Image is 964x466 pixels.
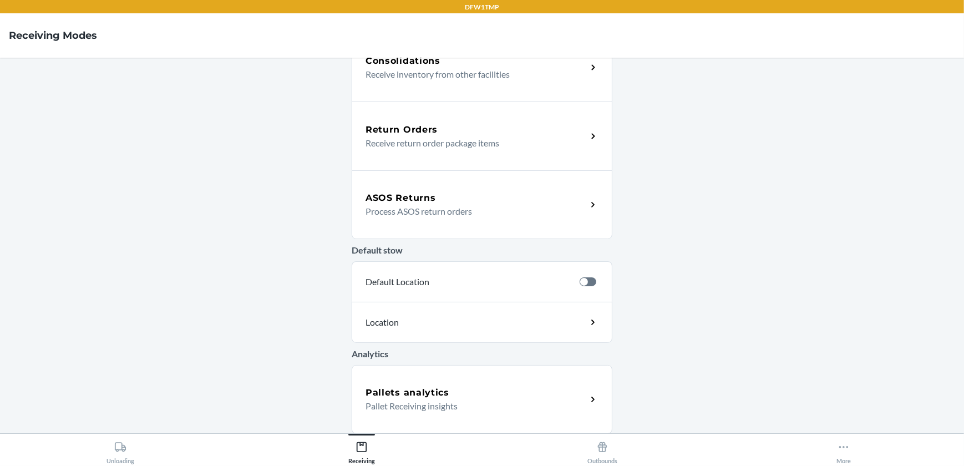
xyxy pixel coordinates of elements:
h4: Receiving Modes [9,28,97,43]
div: Unloading [106,437,134,464]
h5: Return Orders [366,123,438,136]
a: ASOS ReturnsProcess ASOS return orders [352,170,612,239]
div: Receiving [348,437,375,464]
a: Pallets analyticsPallet Receiving insights [352,365,612,434]
p: Default Location [366,275,571,288]
button: Outbounds [482,434,723,464]
p: Analytics [352,347,612,361]
p: DFW1TMP [465,2,499,12]
p: Receive return order package items [366,136,578,150]
p: Process ASOS return orders [366,205,578,218]
h5: Consolidations [366,54,440,68]
a: Return OrdersReceive return order package items [352,102,612,170]
p: Pallet Receiving insights [366,399,578,413]
button: Receiving [241,434,483,464]
p: Receive inventory from other facilities [366,68,578,81]
p: Location [366,316,496,329]
h5: ASOS Returns [366,191,435,205]
a: ConsolidationsReceive inventory from other facilities [352,33,612,102]
h5: Pallets analytics [366,386,449,399]
p: Default stow [352,244,612,257]
div: More [836,437,851,464]
div: Outbounds [587,437,617,464]
a: Location [352,302,612,343]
